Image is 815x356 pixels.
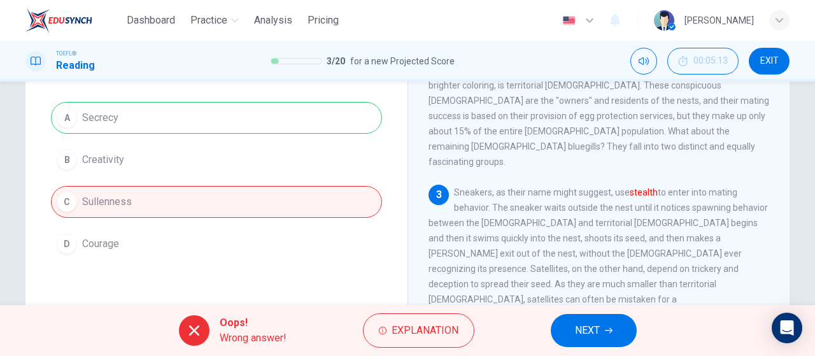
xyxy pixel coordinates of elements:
img: en [561,16,577,25]
span: EXIT [760,56,779,66]
button: Explanation [363,313,474,348]
div: [PERSON_NAME] [684,13,754,28]
span: 3 / 20 [327,53,345,69]
button: NEXT [551,314,637,347]
span: Wrong answer! [220,331,287,346]
button: 00:05:13 [667,48,739,75]
a: EduSynch logo [25,8,122,33]
button: Practice [185,9,244,32]
span: Explanation [392,322,458,339]
h1: Reading [56,58,95,73]
button: Pricing [302,9,344,32]
span: TOEFL® [56,49,76,58]
span: Practice [190,13,227,28]
div: 3 [429,185,449,205]
div: Open Intercom Messenger [772,313,802,343]
span: for a new Projected Score [350,53,455,69]
img: EduSynch logo [25,8,92,33]
span: Oops! [220,315,287,331]
span: Dashboard [127,13,175,28]
button: Analysis [249,9,297,32]
button: Dashboard [122,9,180,32]
span: NEXT [575,322,600,339]
span: Analysis [254,13,292,28]
span: 00:05:13 [693,56,728,66]
div: Hide [667,48,739,75]
div: Mute [630,48,657,75]
img: Profile picture [654,10,674,31]
font: stealth [630,187,658,197]
button: EXIT [749,48,790,75]
span: Pricing [308,13,339,28]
